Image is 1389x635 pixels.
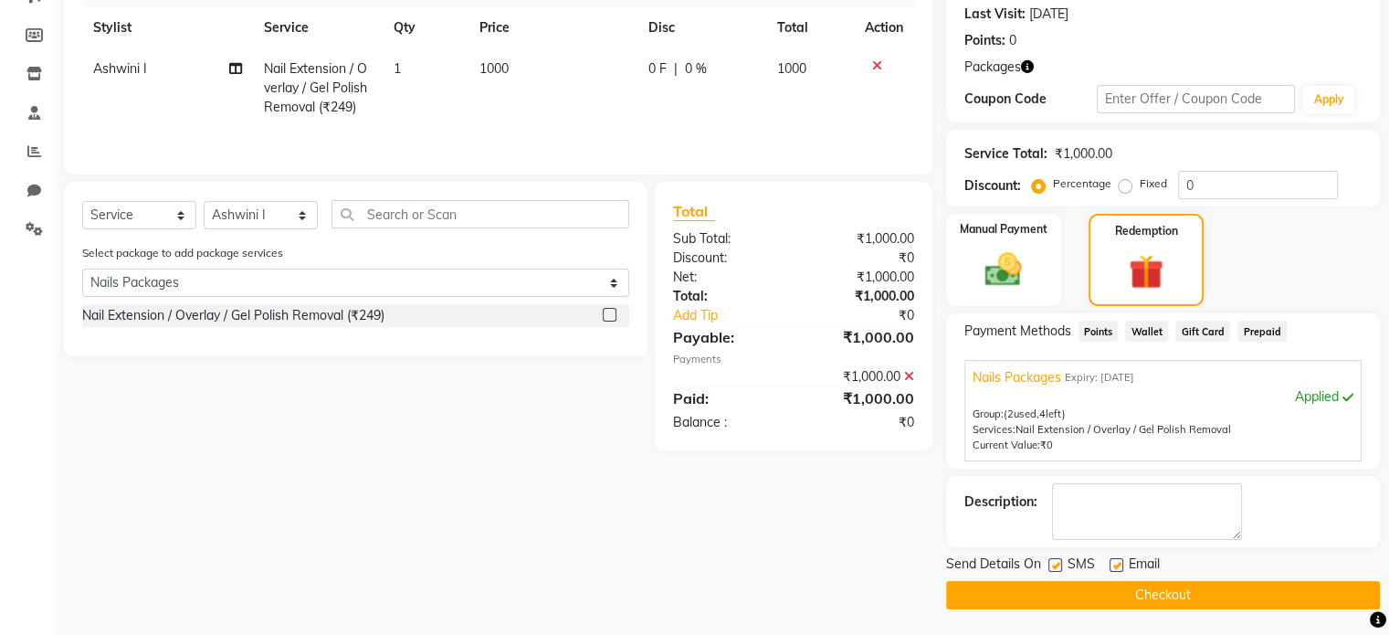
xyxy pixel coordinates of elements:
[673,202,715,221] span: Total
[659,387,794,409] div: Paid:
[794,387,928,409] div: ₹1,000.00
[854,7,914,48] th: Action
[674,59,678,79] span: |
[659,249,794,268] div: Discount:
[794,287,928,306] div: ₹1,000.00
[964,5,1026,24] div: Last Visit:
[777,60,806,77] span: 1000
[673,352,914,367] div: Payments
[973,407,1004,420] span: Group:
[946,555,1041,577] span: Send Details On
[648,59,667,79] span: 0 F
[659,326,794,348] div: Payable:
[253,7,383,48] th: Service
[659,287,794,306] div: Total:
[1125,321,1168,342] span: Wallet
[394,60,401,77] span: 1
[964,144,1047,164] div: Service Total:
[794,268,928,287] div: ₹1,000.00
[964,90,1097,109] div: Coupon Code
[964,492,1037,512] div: Description:
[1065,370,1134,386] span: Expiry: [DATE]
[1004,407,1066,420] span: used, left)
[794,367,928,386] div: ₹1,000.00
[1237,321,1287,342] span: Prepaid
[973,249,1033,291] img: _cash.svg
[1175,321,1230,342] span: Gift Card
[93,60,147,77] span: Ashwini I
[82,7,253,48] th: Stylist
[766,7,854,48] th: Total
[468,7,637,48] th: Price
[964,31,1005,50] div: Points:
[973,387,1353,407] div: Applied
[794,326,928,348] div: ₹1,000.00
[1029,5,1068,24] div: [DATE]
[264,60,367,115] span: Nail Extension / Overlay / Gel Polish Removal (₹249)
[82,306,384,325] div: Nail Extension / Overlay / Gel Polish Removal (₹249)
[816,306,927,325] div: ₹0
[1039,407,1046,420] span: 4
[659,306,816,325] a: Add Tip
[964,58,1021,77] span: Packages
[964,322,1071,341] span: Payment Methods
[1068,555,1095,577] span: SMS
[659,413,794,432] div: Balance :
[973,368,1061,387] span: Nails Packages
[960,221,1047,238] label: Manual Payment
[1079,321,1119,342] span: Points
[659,229,794,249] div: Sub Total:
[794,249,928,268] div: ₹0
[383,7,469,48] th: Qty
[637,7,766,48] th: Disc
[794,413,928,432] div: ₹0
[1118,250,1174,293] img: _gift.svg
[1053,175,1111,192] label: Percentage
[946,581,1380,609] button: Checkout
[964,176,1021,196] div: Discount:
[685,59,707,79] span: 0 %
[82,245,283,261] label: Select package to add package services
[1015,423,1231,436] span: Nail Extension / Overlay / Gel Polish Removal
[1040,439,1053,451] span: ₹0
[1097,85,1296,113] input: Enter Offer / Coupon Code
[1055,144,1112,164] div: ₹1,000.00
[331,200,629,228] input: Search or Scan
[1004,407,1014,420] span: (2
[1115,223,1178,239] label: Redemption
[1009,31,1016,50] div: 0
[1302,86,1354,113] button: Apply
[1140,175,1167,192] label: Fixed
[1129,555,1160,577] span: Email
[794,229,928,249] div: ₹1,000.00
[479,60,509,77] span: 1000
[973,423,1015,436] span: Services:
[973,439,1040,451] span: Current Value:
[659,268,794,287] div: Net:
